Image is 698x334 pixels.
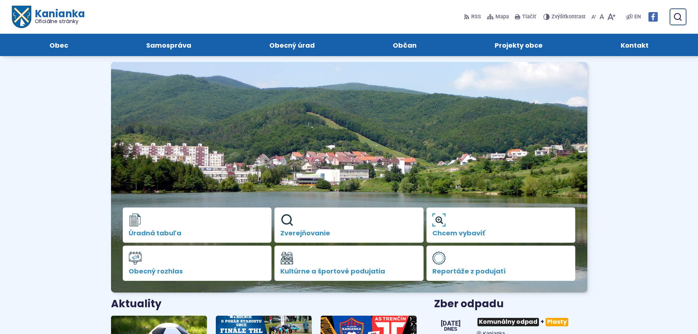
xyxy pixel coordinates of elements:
[280,268,418,275] span: Kultúrne a športové podujatia
[522,14,536,20] span: Tlačiť
[111,298,162,310] h3: Aktuality
[269,34,315,56] span: Obecný úrad
[12,6,85,28] a: Logo Kanianka, prejsť na domovskú stránku.
[477,318,539,326] span: Komunálny odpad
[495,34,543,56] span: Projekty obce
[477,315,587,329] h3: +
[543,9,587,25] button: Zvýšiťkontrast
[551,14,586,20] span: kontrast
[434,298,587,310] h3: Zber odpadu
[513,9,538,25] button: Tlačiť
[648,12,658,22] img: Prejsť na Facebook stránku
[49,34,68,56] span: Obec
[590,9,598,25] button: Zmenšiť veľkosť písma
[485,9,510,25] a: Mapa
[606,9,617,25] button: Zväčšiť veľkosť písma
[114,34,223,56] a: Samospráva
[633,12,642,21] a: EN
[634,12,641,21] span: EN
[441,327,461,332] span: Dnes
[426,246,576,281] a: Reportáže z podujatí
[12,6,31,28] img: Prejsť na domovskú stránku
[551,14,566,20] span: Zvýšiť
[280,230,418,237] span: Zverejňovanie
[621,34,649,56] span: Kontakt
[495,12,509,21] span: Mapa
[471,12,481,21] span: RSS
[123,246,272,281] a: Obecný rozhlas
[441,320,461,327] span: [DATE]
[598,9,606,25] button: Nastaviť pôvodnú veľkosť písma
[123,208,272,243] a: Úradná tabuľa
[589,34,680,56] a: Kontakt
[274,208,424,243] a: Zverejňovanie
[274,246,424,281] a: Kultúrne a športové podujatia
[393,34,417,56] span: Občan
[146,34,191,56] span: Samospráva
[432,268,570,275] span: Reportáže z podujatí
[546,318,568,326] span: Plasty
[361,34,448,56] a: Občan
[129,268,266,275] span: Obecný rozhlas
[31,9,84,24] h1: Kanianka
[18,34,100,56] a: Obec
[426,208,576,243] a: Chcem vybaviť
[237,34,346,56] a: Obecný úrad
[464,9,483,25] a: RSS
[34,19,85,24] span: Oficiálne stránky
[129,230,266,237] span: Úradná tabuľa
[432,230,570,237] span: Chcem vybaviť
[463,34,575,56] a: Projekty obce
